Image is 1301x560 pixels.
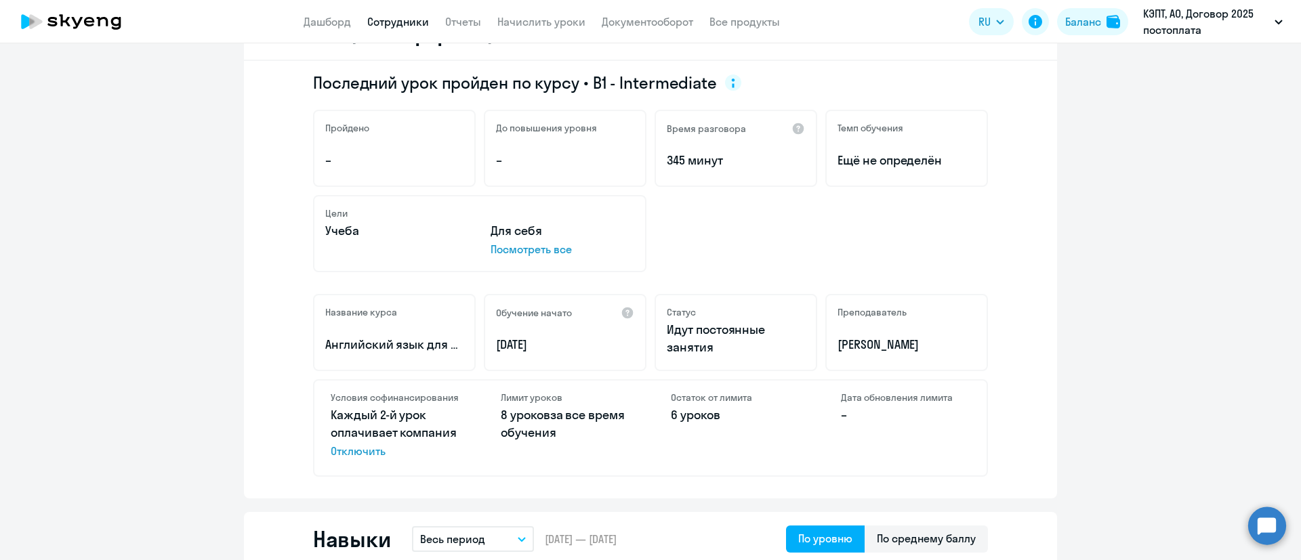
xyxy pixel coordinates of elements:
[545,532,617,546] span: [DATE] — [DATE]
[1143,5,1269,38] p: КЭПТ, АО, Договор 2025 постоплата
[838,122,903,134] h5: Темп обучения
[978,14,991,30] span: RU
[313,525,390,553] h2: Навыки
[304,15,351,28] a: Дашборд
[491,222,634,240] p: Для себя
[798,530,852,546] div: По уровню
[496,152,634,169] p: –
[501,407,550,423] span: 8 уроков
[325,336,463,353] p: Английский язык для общих целей по скайпу для детей
[1057,8,1128,35] button: Балансbalance
[412,526,534,552] button: Весь период
[667,321,805,356] p: Идут постоянные занятия
[1107,15,1120,28] img: balance
[501,391,630,404] h4: Лимит уроков
[602,15,693,28] a: Документооборот
[501,406,630,441] p: за все время обучения
[496,336,634,353] p: [DATE]
[497,15,585,28] a: Начислить уроки
[325,122,369,134] h5: Пройдено
[331,391,460,404] h4: Условия софинансирования
[420,531,485,547] p: Весь период
[969,8,1014,35] button: RU
[841,391,970,404] h4: Дата обновления лимита
[838,152,976,169] span: Ещё не определён
[313,72,717,93] span: Последний урок пройден по курсу • B1 - Intermediate
[445,15,481,28] a: Отчеты
[667,152,805,169] p: 345 минут
[667,123,746,135] h5: Время разговора
[496,307,572,319] h5: Обучение начато
[877,530,976,546] div: По среднему баллу
[496,122,597,134] h5: До повышения уровня
[1136,5,1289,38] button: КЭПТ, АО, Договор 2025 постоплата
[331,406,460,459] p: Каждый 2-й урок оплачивает компания
[325,152,463,169] p: –
[671,407,720,423] span: 6 уроков
[841,406,970,424] p: –
[325,222,469,240] p: Учеба
[1065,14,1101,30] div: Баланс
[367,15,429,28] a: Сотрудники
[325,207,348,219] h5: Цели
[331,443,460,459] span: Отключить
[671,391,800,404] h4: Остаток от лимита
[709,15,780,28] a: Все продукты
[667,306,696,318] h5: Статус
[838,336,976,353] p: [PERSON_NAME]
[838,306,907,318] h5: Преподаватель
[491,241,634,257] p: Посмотреть все
[325,306,397,318] h5: Название курса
